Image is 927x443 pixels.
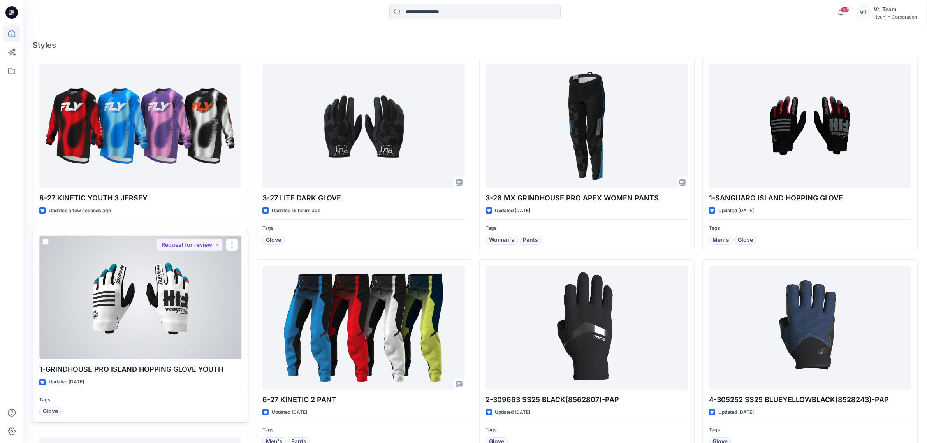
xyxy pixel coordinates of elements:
p: Updated a few seconds ago [49,207,111,215]
p: Updated [DATE] [495,408,531,417]
p: 3-26 MX GRINDHOUSE PRO APEX WOMEN PANTS [486,193,688,204]
p: Tags [709,224,911,232]
p: 6-27 KINETIC 2 PANT [262,394,464,405]
p: Tags [39,396,241,404]
a: 1-GRINDHOUSE PRO ISLAND HOPPING GLOVE YOUTH [39,236,241,359]
span: Pants [523,236,538,245]
p: Updated [DATE] [495,207,531,215]
p: 2-309663 SS25 BLACK(8562807)-PAP [486,394,688,405]
p: Tags [486,426,688,434]
a: 3-26 MX GRINDHOUSE PRO APEX WOMEN PANTS [486,64,688,188]
p: Updated [DATE] [272,408,307,417]
p: 3-27 LITE DARK GLOVE [262,193,464,204]
p: Updated [DATE] [718,408,754,417]
p: 4-305252 SS25 BLUEYELLOWBLACK(8528243)-PAP [709,394,911,405]
div: Hyunjin Corporation [874,14,917,20]
a: 1-SANGUARO ISLAND HOPPING GLOVE [709,64,911,188]
p: 8-27 KINETIC YOUTH 3 JERSEY [39,193,241,204]
a: 8-27 KINETIC YOUTH 3 JERSEY [39,64,241,188]
p: Updated [DATE] [718,207,754,215]
p: Tags [486,224,688,232]
span: Glove [266,236,281,245]
p: Tags [262,426,464,434]
div: VT [857,5,871,19]
p: Tags [709,426,911,434]
a: 4-305252 SS25 BLUEYELLOWBLACK(8528243)-PAP [709,266,911,390]
a: 2-309663 SS25 BLACK(8562807)-PAP [486,266,688,390]
div: Vd Team [874,5,917,14]
a: 3-27 LITE DARK GLOVE [262,64,464,188]
p: 1-SANGUARO ISLAND HOPPING GLOVE [709,193,911,204]
p: Updated [DATE] [49,378,84,386]
span: 90 [841,7,849,13]
span: Men's [712,236,729,245]
a: 6-27 KINETIC 2 PANT [262,266,464,390]
p: Updated 16 hours ago [272,207,320,215]
h4: Styles [33,40,918,50]
span: Glove [738,236,753,245]
span: Women's [489,236,515,245]
p: 1-GRINDHOUSE PRO ISLAND HOPPING GLOVE YOUTH [39,364,241,375]
span: Glove [43,407,58,416]
p: Tags [262,224,464,232]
